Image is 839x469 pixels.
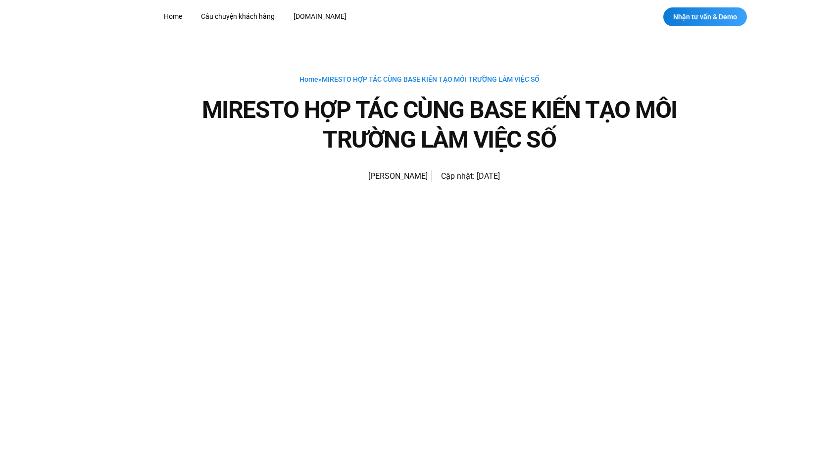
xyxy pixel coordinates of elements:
[663,7,747,26] a: Nhận tư vấn & Demo
[286,7,354,26] a: [DOMAIN_NAME]
[194,7,282,26] a: Câu chuyện khách hàng
[340,164,428,188] a: Picture of Hạnh Hoàng [PERSON_NAME]
[673,13,737,20] span: Nhận tư vấn & Demo
[299,75,540,83] span: »
[156,7,190,26] a: Home
[363,169,428,183] span: [PERSON_NAME]
[322,75,540,83] span: MIRESTO HỢP TÁC CÙNG BASE KIẾN TẠO MÔI TRƯỜNG LÀM VIỆC SỐ
[156,7,498,26] nav: Menu
[441,171,475,181] span: Cập nhật:
[182,95,697,155] h1: MIRESTO HỢP TÁC CÙNG BASE KIẾN TẠO MÔI TRƯỜNG LÀM VIỆC SỐ
[299,75,318,83] a: Home
[477,171,500,181] time: [DATE]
